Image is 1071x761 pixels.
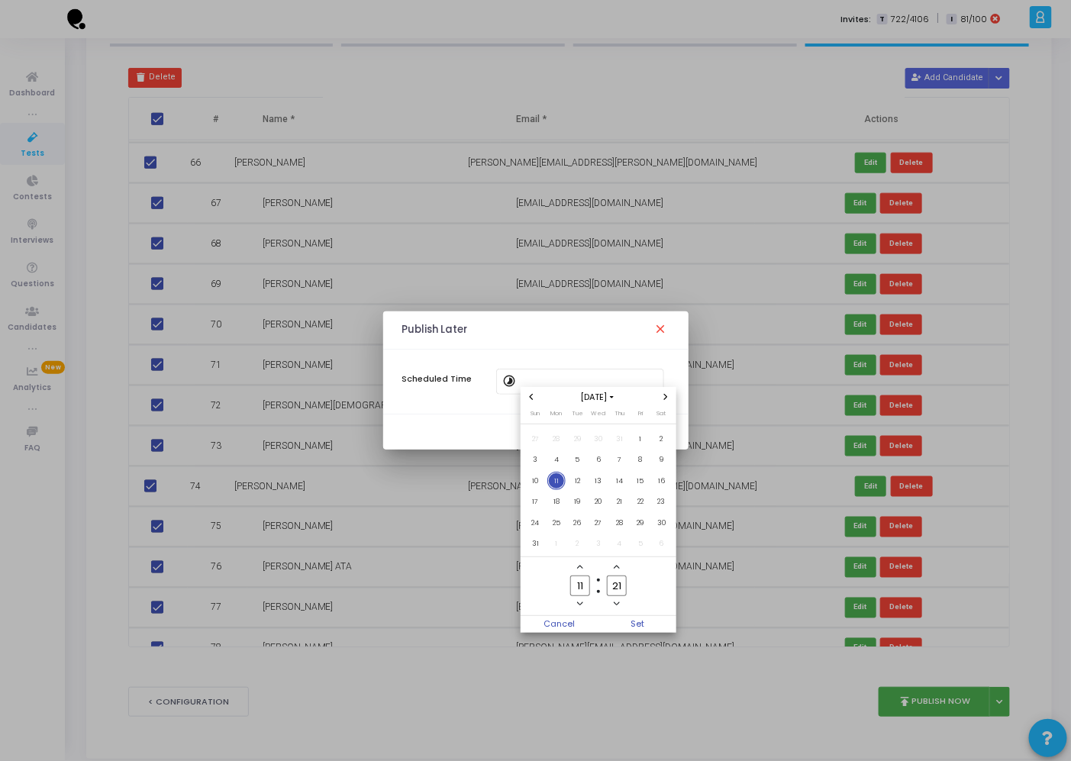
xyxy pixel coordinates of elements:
[568,534,587,553] span: 2
[609,470,631,492] td: August 14, 2025
[630,534,651,555] td: September 5, 2025
[525,391,538,404] button: Previous month
[546,492,567,513] td: August 18, 2025
[652,472,671,491] span: 16
[609,450,631,471] td: August 7, 2025
[589,492,608,511] span: 20
[651,428,673,450] td: August 2, 2025
[651,492,673,513] td: August 23, 2025
[609,492,631,513] td: August 21, 2025
[546,512,567,534] td: August 25, 2025
[567,492,589,513] td: August 19, 2025
[572,409,583,418] span: Tue
[525,408,547,424] th: Sunday
[574,561,587,574] button: Add a hour
[546,408,567,424] th: Monday
[567,470,589,492] td: August 12, 2025
[630,408,651,424] th: Friday
[589,430,608,449] span: 30
[609,408,631,424] th: Thursday
[589,514,608,533] span: 27
[546,450,567,471] td: August 4, 2025
[660,391,673,404] button: Next month
[652,492,671,511] span: 23
[567,450,589,471] td: August 5, 2025
[615,409,624,418] span: Thu
[546,534,567,555] td: September 1, 2025
[525,512,547,534] td: August 24, 2025
[547,430,566,449] span: 28
[567,428,589,450] td: July 29, 2025
[651,408,673,424] th: Saturday
[521,616,598,633] button: Cancel
[651,470,673,492] td: August 16, 2025
[525,450,547,471] td: August 3, 2025
[598,616,676,633] button: Set
[526,450,545,469] span: 3
[609,428,631,450] td: July 31, 2025
[526,430,545,449] span: 27
[652,534,671,553] span: 6
[657,409,666,418] span: Sat
[651,450,673,471] td: August 9, 2025
[525,492,547,513] td: August 17, 2025
[547,492,566,511] span: 18
[574,598,587,611] button: Minus a hour
[610,492,629,511] span: 21
[568,492,587,511] span: 19
[588,450,609,471] td: August 6, 2025
[631,534,650,553] span: 5
[610,430,629,449] span: 31
[631,472,650,491] span: 15
[547,472,566,491] span: 11
[638,409,643,418] span: Fri
[576,391,621,404] span: [DATE]
[611,598,624,611] button: Minus a minute
[551,409,563,418] span: Mon
[610,514,629,533] span: 28
[589,534,608,553] span: 3
[631,514,650,533] span: 29
[526,534,545,553] span: 31
[567,534,589,555] td: September 2, 2025
[588,512,609,534] td: August 27, 2025
[568,472,587,491] span: 12
[592,409,606,418] span: Wed
[526,514,545,533] span: 24
[652,450,671,469] span: 9
[652,514,671,533] span: 30
[567,408,589,424] th: Tuesday
[610,450,629,469] span: 7
[526,472,545,491] span: 10
[568,430,587,449] span: 29
[631,430,650,449] span: 1
[526,492,545,511] span: 17
[588,408,609,424] th: Wednesday
[525,428,547,450] td: July 27, 2025
[630,492,651,513] td: August 22, 2025
[588,492,609,513] td: August 20, 2025
[547,534,566,553] span: 1
[630,470,651,492] td: August 15, 2025
[546,428,567,450] td: July 28, 2025
[589,450,608,469] span: 6
[610,534,629,553] span: 4
[611,561,624,574] button: Add a minute
[568,450,587,469] span: 5
[525,534,547,555] td: August 31, 2025
[630,450,651,471] td: August 8, 2025
[651,512,673,534] td: August 30, 2025
[531,409,540,418] span: Sun
[651,534,673,555] td: September 6, 2025
[630,512,651,534] td: August 29, 2025
[547,514,566,533] span: 25
[609,512,631,534] td: August 28, 2025
[631,492,650,511] span: 22
[609,534,631,555] td: September 4, 2025
[547,450,566,469] span: 4
[576,391,621,404] button: Choose month and year
[568,514,587,533] span: 26
[588,470,609,492] td: August 13, 2025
